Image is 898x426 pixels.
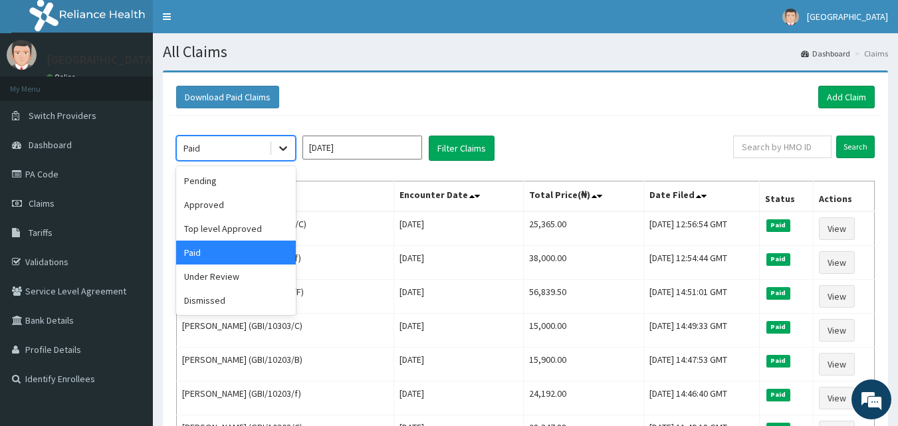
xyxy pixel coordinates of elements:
div: Under Review [176,265,296,288]
td: 38,000.00 [523,246,643,280]
th: Status [759,181,813,212]
span: We're online! [77,128,183,263]
th: Total Price(₦) [523,181,643,212]
a: View [819,217,855,240]
td: [PERSON_NAME] (GBI/10203/B) [177,348,394,381]
a: View [819,251,855,274]
a: View [819,319,855,342]
td: [DATE] 14:49:33 GMT [643,314,759,348]
td: [PERSON_NAME] (GBI/10203/f) [177,381,394,415]
div: Approved [176,193,296,217]
h1: All Claims [163,43,888,60]
input: Search by HMO ID [733,136,832,158]
span: [GEOGRAPHIC_DATA] [807,11,888,23]
td: [DATE] [393,381,523,415]
td: [DATE] 14:47:53 GMT [643,348,759,381]
div: Top level Approved [176,217,296,241]
p: [GEOGRAPHIC_DATA] [47,54,156,66]
td: [DATE] [393,348,523,381]
button: Filter Claims [429,136,495,161]
th: Date Filed [643,181,759,212]
td: [DATE] [393,246,523,280]
td: [PERSON_NAME] (GBI/10303/C) [177,314,394,348]
a: View [819,353,855,375]
span: Switch Providers [29,110,96,122]
input: Select Month and Year [302,136,422,160]
th: Encounter Date [393,181,523,212]
td: [DATE] [393,280,523,314]
td: 24,192.00 [523,381,643,415]
td: [DATE] 14:46:40 GMT [643,381,759,415]
span: Paid [766,253,790,265]
span: Dashboard [29,139,72,151]
div: Pending [176,169,296,193]
a: Dashboard [801,48,850,59]
span: Paid [766,321,790,333]
span: Claims [29,197,55,209]
img: User Image [7,40,37,70]
th: Actions [813,181,874,212]
td: 25,365.00 [523,211,643,246]
span: Paid [766,355,790,367]
div: Paid [176,241,296,265]
td: [DATE] [393,314,523,348]
a: View [819,387,855,409]
div: Minimize live chat window [218,7,250,39]
span: Paid [766,219,790,231]
textarea: Type your message and hit 'Enter' [7,284,253,331]
span: Paid [766,287,790,299]
div: Paid [183,142,200,155]
button: Download Paid Claims [176,86,279,108]
a: Add Claim [818,86,875,108]
img: d_794563401_company_1708531726252_794563401 [25,66,54,100]
input: Search [836,136,875,158]
span: Paid [766,389,790,401]
td: 15,900.00 [523,348,643,381]
td: 15,000.00 [523,314,643,348]
a: View [819,285,855,308]
li: Claims [851,48,888,59]
a: Online [47,72,78,82]
td: [DATE] [393,211,523,246]
div: Dismissed [176,288,296,312]
td: [DATE] 14:51:01 GMT [643,280,759,314]
span: Tariffs [29,227,53,239]
td: [DATE] 12:56:54 GMT [643,211,759,246]
td: 56,839.50 [523,280,643,314]
img: User Image [782,9,799,25]
td: [DATE] 12:54:44 GMT [643,246,759,280]
div: Chat with us now [69,74,223,92]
